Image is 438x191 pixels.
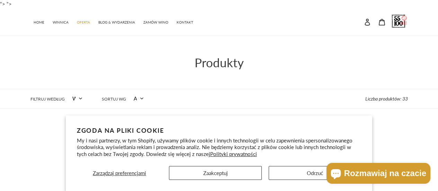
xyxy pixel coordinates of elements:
a: WINNICA [49,17,72,27]
span: BLOG & WYDARZENIA [98,20,135,25]
span: HOME [34,20,44,25]
h2: Zgoda na pliki cookie [77,127,361,134]
a: Polityki prywatności [210,151,257,157]
a: OFERTA [73,17,93,27]
span: OFERTA [77,20,90,25]
span: Zarządzaj preferencjami [93,170,146,176]
span: KONTAKT [177,20,193,25]
a: HOME [30,17,48,27]
span: Liczba produktów: 33 [365,96,408,102]
inbox-online-store-chat: Czat w sklepie online Shopify [324,163,432,185]
button: Zarządzaj preferencjami [77,166,162,180]
a: ZAMÓW WINO [140,17,172,27]
label: Sortuj wg [102,96,126,102]
span: ZAMÓW WINO [143,20,168,25]
span: WINNICA [53,20,69,25]
button: Odrzuć [269,166,361,180]
button: Zaakceptuj [169,166,261,180]
label: Filtruj według [30,96,65,102]
a: KONTAKT [173,17,197,27]
h1: Produkty [30,55,408,70]
p: My i nasi partnerzy, w tym Shopify, używamy plików cookie i innych technologii w celu zapewnienia... [77,137,361,158]
a: BLOG & WYDARZENIA [95,17,138,27]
